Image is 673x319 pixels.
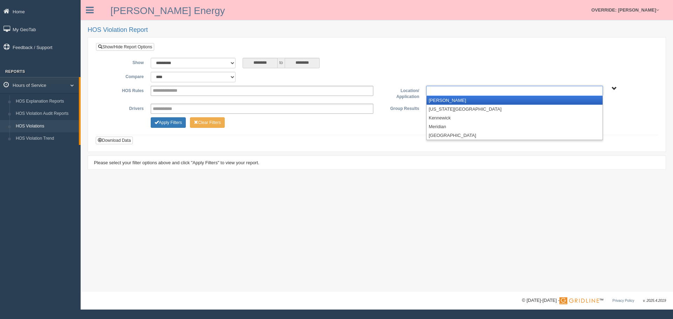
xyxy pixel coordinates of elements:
li: [PERSON_NAME] [427,96,603,105]
button: Download Data [96,137,133,144]
li: [US_STATE][GEOGRAPHIC_DATA] [427,105,603,113]
a: HOS Violations [13,120,79,133]
label: Location/ Application [377,86,423,100]
a: Privacy Policy [612,299,634,303]
span: v. 2025.4.2019 [643,299,666,303]
label: HOS Rules [101,86,147,94]
div: © [DATE]-[DATE] - ™ [522,297,666,304]
label: Drivers [101,104,147,112]
h2: HOS Violation Report [88,27,666,34]
li: Meridian [427,122,603,131]
label: Compare [101,72,147,80]
button: Change Filter Options [151,117,186,128]
label: Show [101,58,147,66]
li: [GEOGRAPHIC_DATA] [427,131,603,140]
a: HOS Violation Audit Reports [13,108,79,120]
span: Please select your filter options above and click "Apply Filters" to view your report. [94,160,259,165]
label: Group Results [377,104,423,112]
button: Change Filter Options [190,117,225,128]
a: HOS Explanation Reports [13,95,79,108]
img: Gridline [559,297,599,304]
a: HOS Violation Trend [13,132,79,145]
a: Show/Hide Report Options [96,43,154,51]
li: Kennewick [427,113,603,122]
a: [PERSON_NAME] Energy [110,5,225,16]
span: to [278,58,285,68]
